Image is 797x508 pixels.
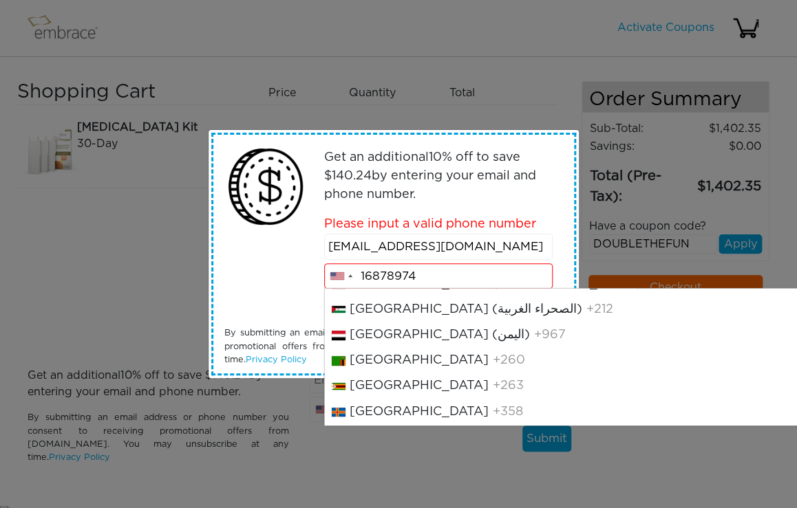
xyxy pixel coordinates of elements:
[350,329,530,341] span: [GEOGRAPHIC_DATA] (‫اليمن‬‎)
[350,354,489,366] span: [GEOGRAPHIC_DATA]
[350,278,642,290] span: [GEOGRAPHIC_DATA] ([GEOGRAPHIC_DATA])
[214,327,573,366] div: By submitting an email address or phone number you consent to receiving promotional offers from [...
[221,142,311,232] img: money2.png
[332,170,372,182] span: 140.24
[493,379,524,392] span: +263
[324,263,553,289] input: Phone
[493,406,523,418] span: +358
[246,355,307,364] a: Privacy Policy
[586,303,613,316] span: +212
[534,329,566,341] span: +967
[325,264,357,289] div: United States: +1
[324,234,553,260] input: Email
[493,354,525,366] span: +260
[429,151,442,164] span: 10
[324,148,553,204] p: Get an additional % off to save $ by entering your email and phone number.
[350,303,582,316] span: [GEOGRAPHIC_DATA] (‫الصحراء الغربية‬‎)
[350,406,489,418] span: [GEOGRAPHIC_DATA]
[646,278,674,290] span: +681
[350,379,489,392] span: [GEOGRAPHIC_DATA]
[324,218,536,230] span: Please input a valid phone number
